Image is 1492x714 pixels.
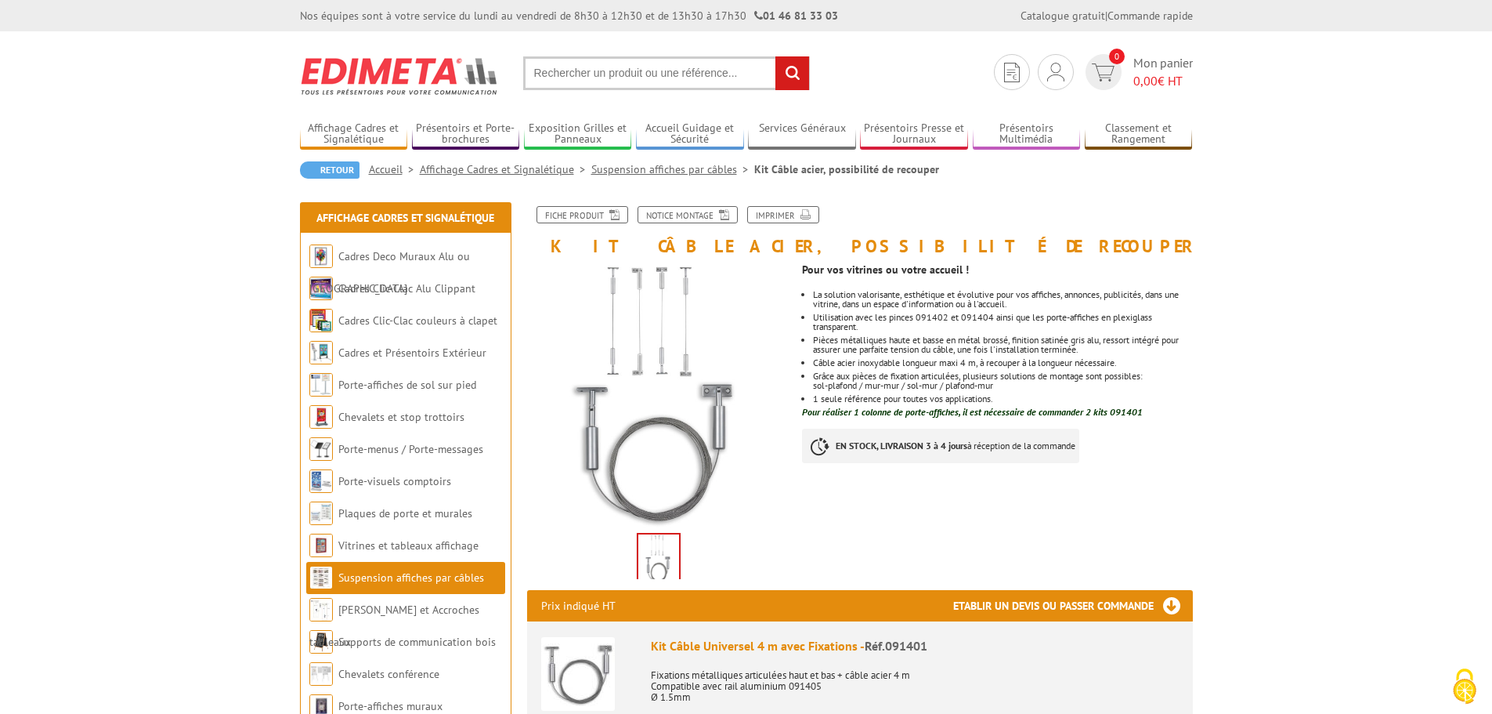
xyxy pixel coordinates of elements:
[338,667,439,681] a: Chevalets conférence
[836,440,967,451] strong: EN STOCK, LIVRAISON 3 à 4 jours
[1107,9,1193,23] a: Commande rapide
[802,406,1143,418] font: Pour réaliser 1 colonne de porte-affiches, il est nécessaire de commander 2 kits 091401
[865,638,927,654] span: Réf.091401
[300,47,500,105] img: Edimeta
[1021,9,1105,23] a: Catalogue gratuit
[775,56,809,90] input: rechercher
[651,637,1179,655] div: Kit Câble Universel 4 m avec Fixations -
[338,571,484,585] a: Suspension affiches par câbles
[813,335,1192,354] p: Pièces métalliques haute et basse en métal brossé, finition satinée gris alu, ressort intégré pou...
[300,161,359,179] a: Retour
[338,506,472,520] a: Plaques de porte et murales
[1082,54,1193,90] a: devis rapide 0 Mon panier 0,00€ HT
[338,314,497,328] a: Cadres Clic-Clac couleurs à clapet
[591,162,754,176] a: Suspension affiches par câbles
[748,121,856,147] a: Services Généraux
[316,211,494,225] a: Affichage Cadres et Signalétique
[813,371,1192,390] p: Grâce aux pièces de fixation articulées, plusieurs solutions de montage sont possibles: sol-plafo...
[338,442,483,456] a: Porte-menus / Porte-messages
[754,161,939,177] li: Kit Câble acier, possibilité de recouper
[309,469,333,493] img: Porte-visuels comptoirs
[636,121,744,147] a: Accueil Guidage et Sécurité
[1133,72,1193,90] span: € HT
[953,590,1193,622] h3: Etablir un devis ou passer commande
[527,263,791,527] img: suspendus_par_cables_091401.jpg
[541,590,616,622] p: Prix indiqué HT
[420,162,591,176] a: Affichage Cadres et Signalétique
[369,162,420,176] a: Accueil
[300,121,408,147] a: Affichage Cadres et Signalétique
[813,290,1192,309] p: La solution valorisante, esthétique et évolutive pour vos affiches, annonces, publicités, dans un...
[541,637,615,711] img: Kit Câble Universel 4 m avec Fixations
[1047,63,1064,82] img: devis rapide
[1109,49,1125,64] span: 0
[412,121,520,147] a: Présentoirs et Porte-brochures
[309,245,333,268] img: Cadres Deco Muraux Alu ou Bois
[338,410,464,424] a: Chevalets et stop trottoirs
[309,437,333,461] img: Porte-menus / Porte-messages
[973,121,1081,147] a: Présentoirs Multimédia
[300,8,838,24] div: Nos équipes sont à votre service du lundi au vendredi de 8h30 à 12h30 et de 13h30 à 17h30
[524,121,632,147] a: Exposition Grilles et Panneaux
[813,313,1192,332] p: Utilisation avec les pinces 091402 et 091404 ainsi que les porte-affiches en plexiglass transparent.
[813,394,1192,404] li: 1 seule référence pour toutes vos applications.
[309,534,333,557] img: Vitrines et tableaux affichage
[536,206,628,223] a: Fiche produit
[309,341,333,364] img: Cadres et Présentoirs Extérieur
[651,659,1179,703] p: Fixations métalliques articulées haut et bas + câble acier 4 m Compatible avec rail aluminium 091...
[338,699,443,713] a: Porte-affiches muraux
[1437,661,1492,714] button: Cookies (fenêtre modale)
[1004,63,1020,82] img: devis rapide
[309,373,333,397] img: Porte-affiches de sol sur pied
[338,281,475,295] a: Cadres Clic-Clac Alu Clippant
[860,121,968,147] a: Présentoirs Presse et Journaux
[338,346,486,360] a: Cadres et Présentoirs Extérieur
[1445,667,1484,706] img: Cookies (fenêtre modale)
[523,56,810,90] input: Rechercher un produit ou une référence...
[309,598,333,622] img: Cimaises et Accroches tableaux
[338,378,476,392] a: Porte-affiches de sol sur pied
[1092,63,1114,82] img: devis rapide
[309,502,333,525] img: Plaques de porte et murales
[309,405,333,429] img: Chevalets et stop trottoirs
[309,566,333,589] img: Suspension affiches par câbles
[813,358,1192,368] li: Câble acier inoxydable longueur maxi 4 m, à recouper à la longueur nécessaire.
[747,206,819,223] a: Imprimer
[802,263,969,277] strong: Pour vos vitrines ou votre accueil !
[338,635,496,649] a: Supports de communication bois
[754,9,838,23] strong: 01 46 81 33 03
[638,206,738,223] a: Notice Montage
[309,309,333,332] img: Cadres Clic-Clac couleurs à clapet
[309,603,479,649] a: [PERSON_NAME] et Accroches tableaux
[802,429,1079,463] p: à réception de la commande
[1133,54,1193,90] span: Mon panier
[309,662,333,686] img: Chevalets conférence
[338,474,451,488] a: Porte-visuels comptoirs
[1021,8,1193,24] div: |
[1133,73,1158,89] span: 0,00
[309,249,470,295] a: Cadres Deco Muraux Alu ou [GEOGRAPHIC_DATA]
[1085,121,1193,147] a: Classement et Rangement
[338,538,479,553] a: Vitrines et tableaux affichage
[638,535,679,583] img: suspendus_par_cables_091401.jpg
